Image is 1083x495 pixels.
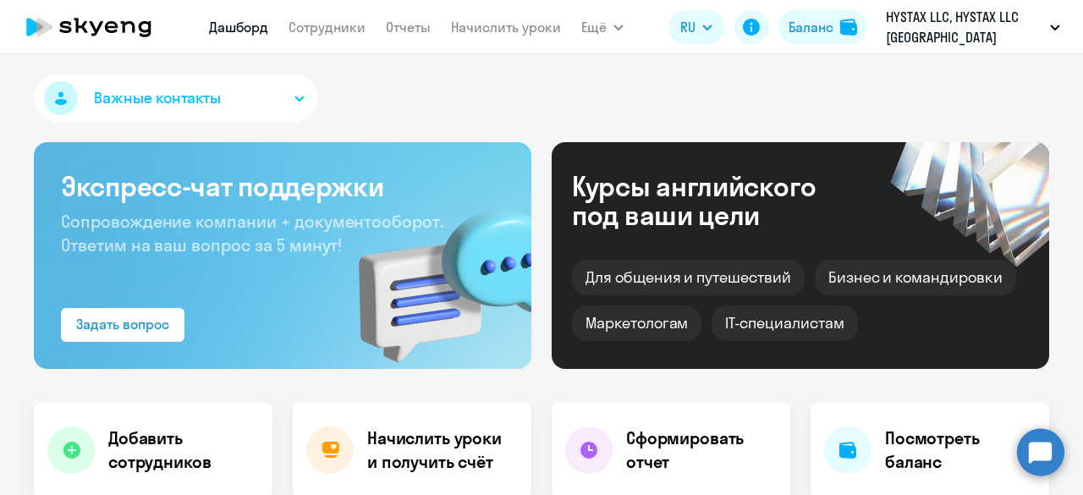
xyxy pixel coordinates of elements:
[572,305,701,341] div: Маркетологам
[61,169,504,203] h3: Экспресс-чат поддержки
[789,17,833,37] div: Баланс
[289,19,366,36] a: Сотрудники
[108,426,259,474] h4: Добавить сотрудников
[572,260,805,295] div: Для общения и путешествий
[778,10,867,44] button: Балансbalance
[886,7,1043,47] p: HYSTAX LLC, HYSTAX LLC [GEOGRAPHIC_DATA]
[680,17,695,37] span: RU
[76,314,169,334] div: Задать вопрос
[61,211,443,256] span: Сопровождение компании + документооборот. Ответим на ваш вопрос за 5 минут!
[209,19,268,36] a: Дашборд
[34,74,318,122] button: Важные контакты
[626,426,777,474] h4: Сформировать отчет
[840,19,857,36] img: balance
[94,87,221,109] span: Важные контакты
[334,179,531,369] img: bg-img
[885,426,1036,474] h4: Посмотреть баланс
[712,305,857,341] div: IT-специалистам
[581,10,624,44] button: Ещё
[668,10,724,44] button: RU
[572,172,861,229] div: Курсы английского под ваши цели
[451,19,561,36] a: Начислить уроки
[367,426,514,474] h4: Начислить уроки и получить счёт
[581,17,607,37] span: Ещё
[877,7,1069,47] button: HYSTAX LLC, HYSTAX LLC [GEOGRAPHIC_DATA]
[61,308,184,342] button: Задать вопрос
[815,260,1016,295] div: Бизнес и командировки
[386,19,431,36] a: Отчеты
